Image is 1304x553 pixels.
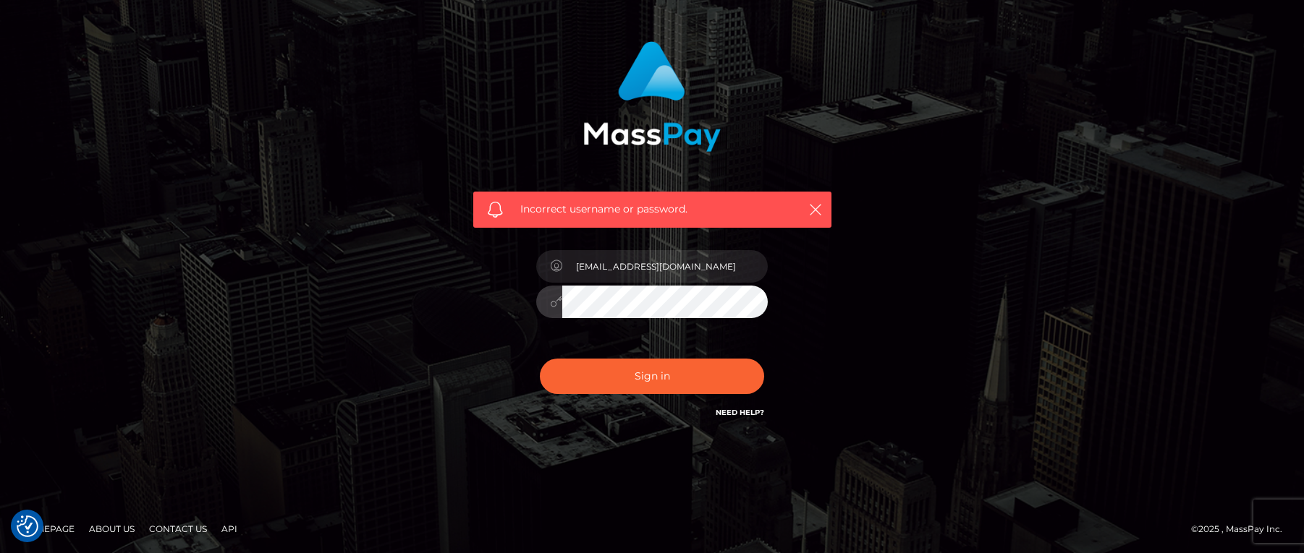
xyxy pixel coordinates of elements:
[216,518,243,540] a: API
[716,408,764,417] a: Need Help?
[583,41,721,152] img: MassPay Login
[540,359,764,394] button: Sign in
[17,515,38,537] img: Revisit consent button
[143,518,213,540] a: Contact Us
[562,250,768,283] input: Username...
[520,202,784,217] span: Incorrect username or password.
[83,518,140,540] a: About Us
[1191,521,1293,537] div: © 2025 , MassPay Inc.
[17,515,38,537] button: Consent Preferences
[16,518,80,540] a: Homepage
